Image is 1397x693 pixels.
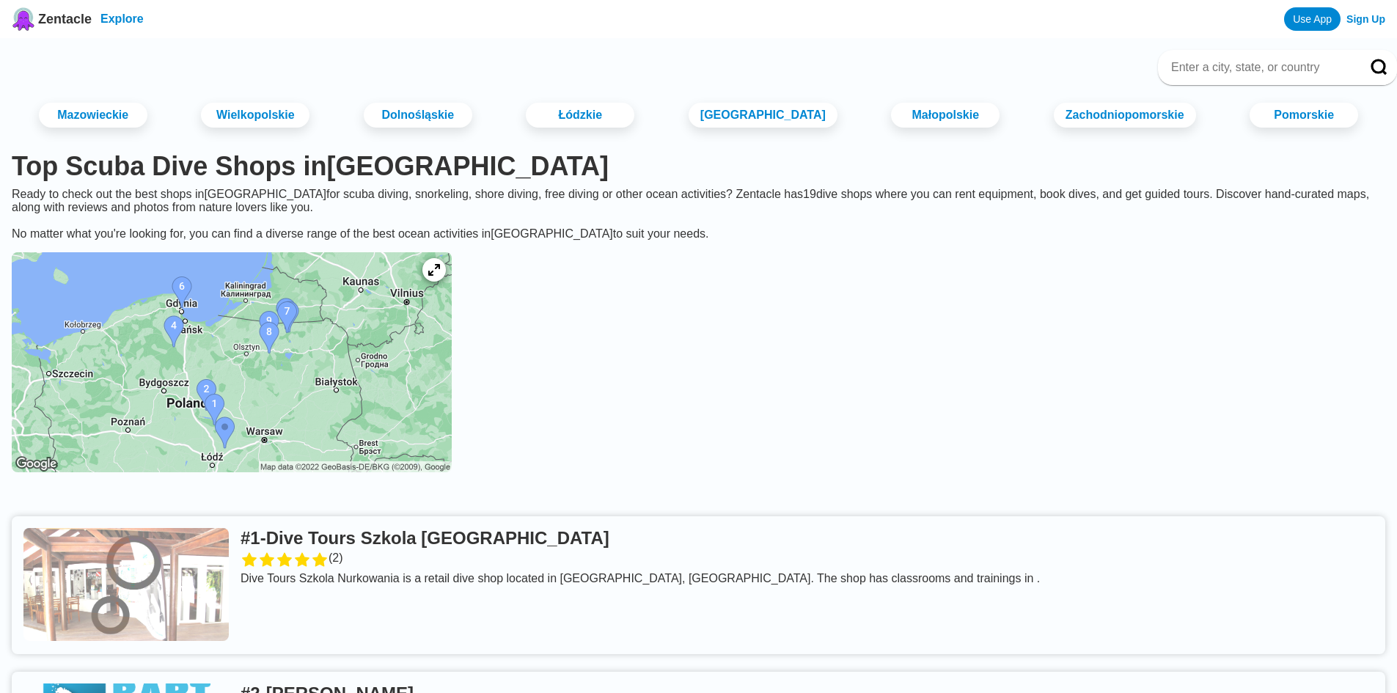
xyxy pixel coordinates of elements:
h1: Top Scuba Dive Shops in [GEOGRAPHIC_DATA] [12,151,1385,182]
a: Sign Up [1346,13,1385,25]
img: Zentacle logo [12,7,35,31]
a: Use App [1284,7,1341,31]
a: Zentacle logoZentacle [12,7,92,31]
img: Poland dive site map [12,252,452,472]
a: Zachodniopomorskie [1054,103,1196,128]
a: Mazowieckie [39,103,147,128]
a: Pomorskie [1250,103,1358,128]
a: Wielkopolskie [201,103,309,128]
a: Łódzkie [526,103,634,128]
a: Małopolskie [891,103,1000,128]
a: Explore [100,12,144,25]
input: Enter a city, state, or country [1170,60,1350,75]
a: Dolnośląskie [364,103,472,128]
span: Zentacle [38,12,92,27]
a: [GEOGRAPHIC_DATA] [689,103,837,128]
